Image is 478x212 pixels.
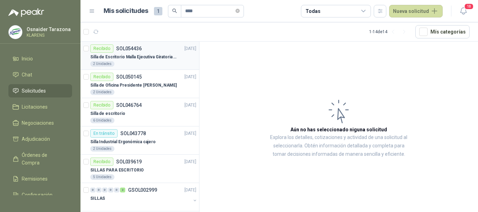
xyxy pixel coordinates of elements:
div: 2 Unidades [90,89,114,95]
div: 2 Unidades [90,146,114,152]
p: Silla de Escritorio Malla Ejecutiva Giratoria Cromada con Reposabrazos Fijo Negra [90,54,177,60]
p: Silla de Oficina Presidente [PERSON_NAME] [90,82,177,89]
a: RecibidoSOL046764[DATE] Silla de escritorio6 Unidades [80,98,199,126]
a: RecibidoSOL039619[DATE] SILLAS PARA ESCRITORIO5 Unidades [80,155,199,183]
div: Todas [305,7,320,15]
a: Licitaciones [8,100,72,114]
img: Company Logo [9,25,22,39]
p: [DATE] [184,45,196,52]
a: Solicitudes [8,84,72,97]
a: RecibidoSOL050145[DATE] Silla de Oficina Presidente [PERSON_NAME]2 Unidades [80,70,199,98]
div: 0 [102,188,107,192]
p: GSOL002999 [128,188,157,192]
div: En tránsito [90,129,118,138]
div: 6 Unidades [90,118,114,123]
p: [DATE] [184,130,196,137]
a: 0 0 0 0 0 2 GSOL002999[DATE] SILLAS [90,186,198,208]
a: Adjudicación [8,132,72,146]
p: SOL043778 [120,131,146,136]
button: Nueva solicitud [389,5,443,17]
div: 2 Unidades [90,61,114,67]
div: 1 - 14 de 14 [369,26,410,37]
p: SOL039619 [116,159,142,164]
p: SILLAS PARA ESCRITORIO [90,167,144,174]
a: Configuración [8,188,72,202]
div: Recibido [90,44,113,53]
a: Remisiones [8,172,72,185]
span: Adjudicación [22,135,50,143]
span: Remisiones [22,175,48,183]
span: Órdenes de Compra [22,151,65,167]
p: Silla Industrial Ergonómica cajero [90,139,156,145]
div: 0 [90,188,96,192]
span: Configuración [22,191,52,199]
a: Chat [8,68,72,81]
p: Osnaider Tarazona [27,27,71,32]
h3: Aún no has seleccionado niguna solicitud [290,126,387,133]
a: RecibidoSOL054436[DATE] Silla de Escritorio Malla Ejecutiva Giratoria Cromada con Reposabrazos Fi... [80,42,199,70]
p: [DATE] [184,159,196,165]
p: [DATE] [184,187,196,193]
span: 1 [154,7,162,15]
img: Logo peakr [8,8,44,17]
span: 18 [464,3,474,10]
span: Inicio [22,55,33,63]
div: 0 [108,188,113,192]
a: Negociaciones [8,116,72,130]
h1: Mis solicitudes [104,6,148,16]
div: Recibido [90,158,113,166]
span: Negociaciones [22,119,54,127]
p: Explora los detalles, cotizaciones y actividad de una solicitud al seleccionarla. Obtén informaci... [269,133,408,159]
span: Chat [22,71,32,79]
p: KLARENS [27,33,71,37]
div: 0 [114,188,119,192]
span: Licitaciones [22,103,48,111]
button: 18 [457,5,470,17]
p: [DATE] [184,102,196,109]
p: SILLAS [90,195,105,202]
span: close-circle [236,9,240,13]
p: SOL054436 [116,46,142,51]
p: [DATE] [184,74,196,80]
span: search [172,8,177,13]
p: SOL050145 [116,74,142,79]
button: Mís categorías [415,25,470,38]
div: 5 Unidades [90,174,114,180]
div: 0 [96,188,101,192]
a: Órdenes de Compra [8,148,72,169]
a: Inicio [8,52,72,65]
span: Solicitudes [22,87,46,95]
p: SOL046764 [116,103,142,108]
p: Silla de escritorio [90,110,125,117]
div: 2 [120,188,125,192]
span: close-circle [236,8,240,14]
div: Recibido [90,101,113,109]
a: En tránsitoSOL043778[DATE] Silla Industrial Ergonómica cajero2 Unidades [80,126,199,155]
div: Recibido [90,73,113,81]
